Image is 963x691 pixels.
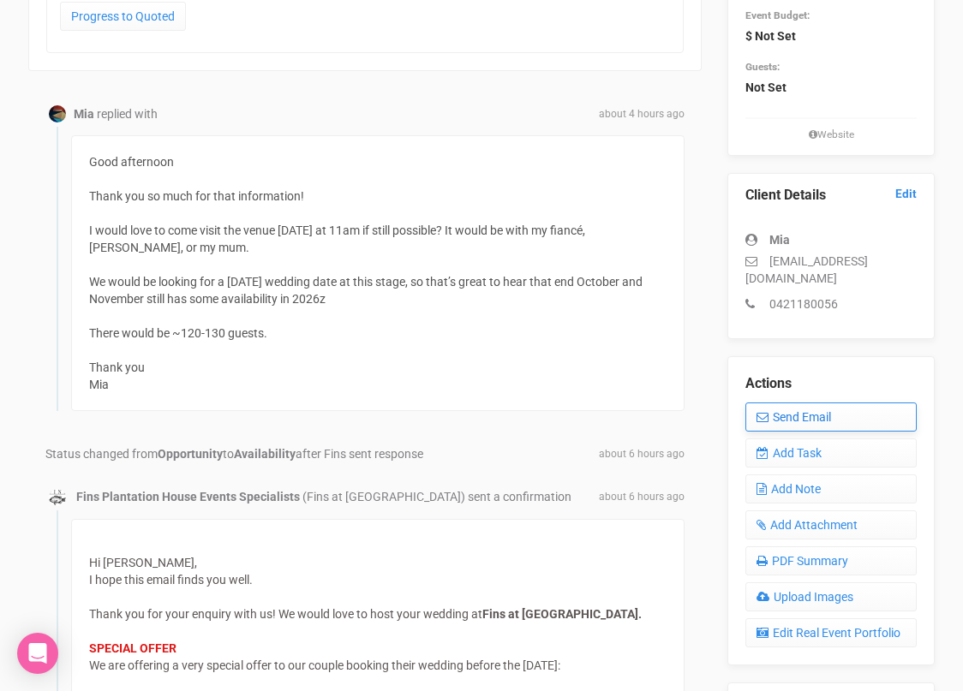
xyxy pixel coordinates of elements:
[89,607,482,621] span: Thank you for your enquiry with us! We would love to host your wedding at
[745,402,917,432] a: Send Email
[745,80,787,94] strong: Not Set
[745,128,917,142] small: Website
[745,29,796,43] strong: $ Not Set
[74,107,94,121] strong: Mia
[745,374,917,394] legend: Actions
[745,618,917,647] a: Edit Real Event Portfolio
[89,573,253,587] span: I hope this email finds you well.
[158,447,223,461] strong: Opportunity
[97,107,158,121] span: replied with
[60,2,186,31] a: Progress to Quoted
[745,253,917,287] p: [EMAIL_ADDRESS][DOMAIN_NAME]
[302,490,571,503] span: (Fins at [GEOGRAPHIC_DATA]) sent a confirmation
[71,135,685,411] div: Good afternoon Thank you so much for that information! I would love to come visit the venue [DATE...
[49,105,66,122] img: Profile Image
[599,107,685,122] span: about 4 hours ago
[745,186,917,206] legend: Client Details
[49,489,66,506] img: data
[599,447,685,462] span: about 6 hours ago
[17,633,58,674] div: Open Intercom Messenger
[45,447,423,461] span: Status changed from to after Fins sent response
[745,582,917,611] a: Upload Images
[89,556,197,569] span: Hi [PERSON_NAME],
[745,295,917,313] p: 0421180056
[745,61,780,73] small: Guests:
[599,490,685,504] span: about 6 hours ago
[234,447,296,461] strong: Availability
[89,641,176,655] strong: SPECIAL OFFER
[745,546,917,575] a: PDF Summary
[76,490,300,503] strong: Fins Plantation House Events Specialists
[895,186,917,202] a: Edit
[745,474,917,503] a: Add Note
[89,658,560,672] span: We are offering a very special offer to our couple booking their wedding before the [DATE]:
[745,9,810,21] small: Event Budget:
[745,438,917,468] a: Add Task
[482,607,642,621] strong: Fins at [GEOGRAPHIC_DATA].
[769,233,790,247] strong: Mia
[745,510,917,539] a: Add Attachment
